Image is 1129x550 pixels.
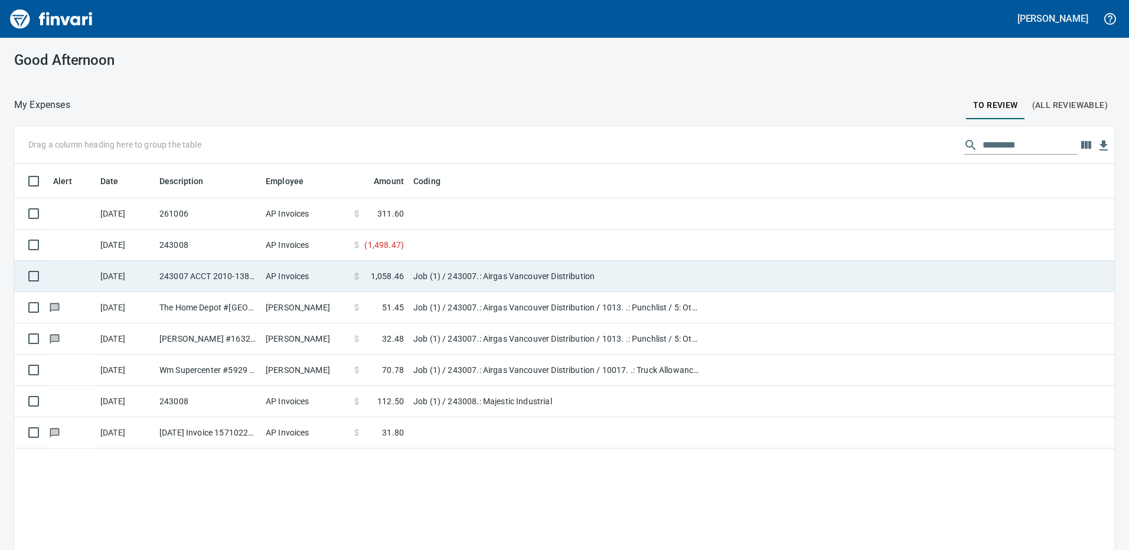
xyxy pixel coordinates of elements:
[155,198,261,230] td: 261006
[382,364,404,376] span: 70.78
[100,174,119,188] span: Date
[1014,9,1091,28] button: [PERSON_NAME]
[358,174,404,188] span: Amount
[354,333,359,345] span: $
[159,174,204,188] span: Description
[96,230,155,261] td: [DATE]
[377,208,404,220] span: 311.60
[100,174,134,188] span: Date
[96,198,155,230] td: [DATE]
[973,98,1018,113] span: To Review
[155,417,261,448] td: [DATE] Invoice 157102207 from [PERSON_NAME][GEOGRAPHIC_DATA] (1-38594)
[409,386,704,417] td: Job (1) / 243008.: Majestic Industrial
[261,386,350,417] td: AP Invoices
[155,230,261,261] td: 243008
[155,323,261,355] td: [PERSON_NAME] #1632 [GEOGRAPHIC_DATA] [GEOGRAPHIC_DATA]
[413,174,456,188] span: Coding
[371,270,404,282] span: 1,058.46
[354,364,359,376] span: $
[266,174,304,188] span: Employee
[96,323,155,355] td: [DATE]
[382,333,404,345] span: 32.48
[261,417,350,448] td: AP Invoices
[96,417,155,448] td: [DATE]
[7,5,96,33] img: Finvari
[155,292,261,323] td: The Home Depot #[GEOGRAPHIC_DATA]
[96,261,155,292] td: [DATE]
[1032,98,1108,113] span: (All Reviewable)
[96,292,155,323] td: [DATE]
[261,292,350,323] td: [PERSON_NAME]
[48,335,61,342] span: Has messages
[159,174,219,188] span: Description
[354,395,359,407] span: $
[96,386,155,417] td: [DATE]
[14,98,70,112] p: My Expenses
[266,174,319,188] span: Employee
[48,428,61,436] span: Has messages
[28,139,201,150] p: Drag a column heading here to group the table
[354,270,359,282] span: $
[261,355,350,386] td: [PERSON_NAME]
[374,174,404,188] span: Amount
[354,208,359,220] span: $
[155,386,261,417] td: 243008
[1095,137,1112,155] button: Download table
[261,323,350,355] td: [PERSON_NAME]
[155,261,261,292] td: 243007 ACCT 2010-1380781
[354,427,359,438] span: $
[409,292,704,323] td: Job (1) / 243007.: Airgas Vancouver Distribution / 1013. .: Punchlist / 5: Other
[1077,136,1095,154] button: Choose columns to display
[382,302,404,313] span: 51.45
[53,174,72,188] span: Alert
[261,261,350,292] td: AP Invoices
[409,261,704,292] td: Job (1) / 243007.: Airgas Vancouver Distribution
[382,427,404,438] span: 31.80
[354,302,359,313] span: $
[409,355,704,386] td: Job (1) / 243007.: Airgas Vancouver Distribution / 10017. .: Truck Allowance (PM) / 5: Other
[14,98,70,112] nav: breadcrumb
[1017,12,1088,25] h5: [PERSON_NAME]
[48,303,61,311] span: Has messages
[155,355,261,386] td: Wm Supercenter #5929 [GEOGRAPHIC_DATA]
[96,355,155,386] td: [DATE]
[53,174,87,188] span: Alert
[364,239,404,251] span: ( 1,498.47 )
[261,230,350,261] td: AP Invoices
[261,198,350,230] td: AP Invoices
[377,395,404,407] span: 112.50
[14,52,362,68] h3: Good Afternoon
[413,174,440,188] span: Coding
[409,323,704,355] td: Job (1) / 243007.: Airgas Vancouver Distribution / 1013. .: Punchlist / 5: Other
[354,239,359,251] span: $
